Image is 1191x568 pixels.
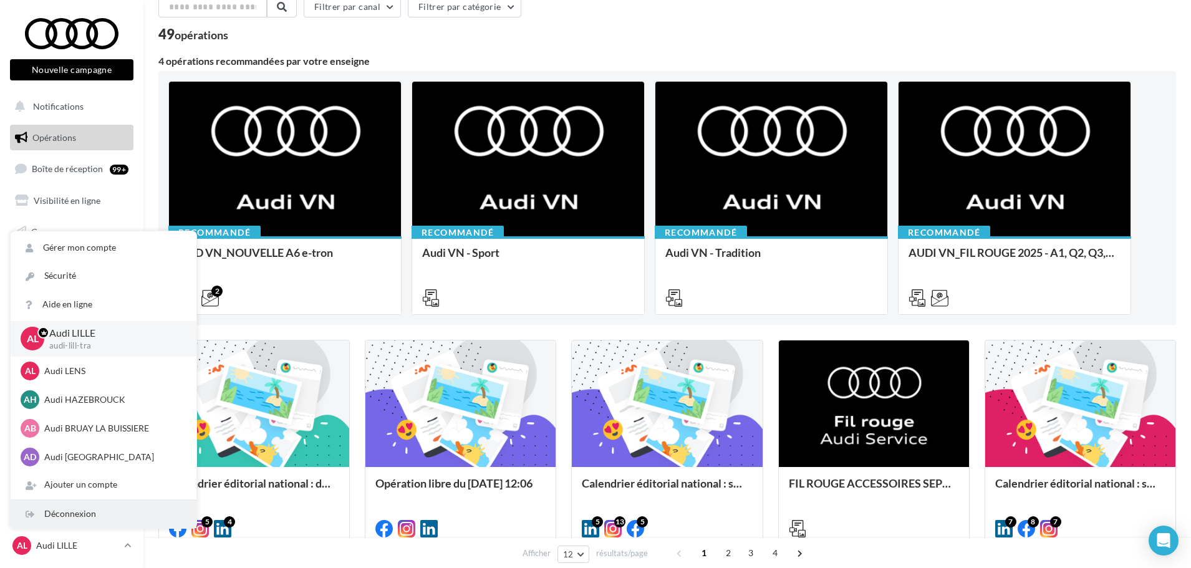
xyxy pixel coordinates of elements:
span: AL [25,365,36,377]
span: Notifications [33,101,84,112]
div: Open Intercom Messenger [1149,526,1179,556]
a: Aide en ligne [11,291,196,319]
div: 5 [201,516,213,527]
div: 8 [1028,516,1039,527]
a: Opérations [7,125,136,151]
span: AL [17,539,27,552]
div: AUD VN_NOUVELLE A6 e-tron [179,246,391,271]
span: résultats/page [596,547,648,559]
div: opérations [175,29,228,41]
a: Visibilité en ligne [7,188,136,214]
div: FIL ROUGE ACCESSOIRES SEPTEMBRE - AUDI SERVICE [789,477,959,502]
p: Audi [GEOGRAPHIC_DATA] [44,451,181,463]
a: AL Audi LILLE [10,534,133,557]
span: Afficher [523,547,551,559]
p: Audi LILLE [36,539,119,552]
div: Opération libre du [DATE] 12:06 [375,477,546,502]
span: Visibilité en ligne [34,195,100,206]
p: audi-lill-tra [49,340,176,352]
div: AUDI VN_FIL ROUGE 2025 - A1, Q2, Q3, Q5 et Q4 e-tron [909,246,1121,271]
a: Sécurité [11,262,196,290]
div: 49 [158,27,228,41]
button: Notifications [7,94,131,120]
div: Calendrier éditorial national : du 02.09 au 03.09 [169,477,339,502]
div: 7 [1005,516,1016,527]
p: Audi BRUAY LA BUISSIERE [44,422,181,435]
a: Campagnes [7,219,136,245]
div: 99+ [110,165,128,175]
div: Ajouter un compte [11,471,196,499]
div: Audi VN - Sport [422,246,634,271]
a: PLV et print personnalisable [7,281,136,317]
div: Recommandé [412,226,504,239]
div: Audi VN - Tradition [665,246,877,271]
div: 7 [1050,516,1061,527]
div: 5 [592,516,603,527]
p: Audi LENS [44,365,181,377]
button: 12 [557,546,589,563]
div: 13 [614,516,625,527]
div: Déconnexion [11,500,196,528]
div: Calendrier éditorial national : semaines du 04.08 au 25.08 [995,477,1165,502]
span: AB [24,422,36,435]
div: Recommandé [168,226,261,239]
p: Audi LILLE [49,326,176,340]
div: Calendrier éditorial national : semaine du 25.08 au 31.08 [582,477,752,502]
span: Campagnes [31,226,76,236]
span: 4 [765,543,785,563]
div: 2 [211,286,223,297]
div: 5 [637,516,648,527]
span: AH [24,393,37,406]
span: AL [27,332,39,346]
span: 1 [694,543,714,563]
a: Boîte de réception99+ [7,155,136,182]
p: Audi HAZEBROUCK [44,393,181,406]
div: Recommandé [898,226,990,239]
div: 4 [224,516,235,527]
span: 12 [563,549,574,559]
div: Recommandé [655,226,747,239]
span: AD [24,451,36,463]
a: Gérer mon compte [11,234,196,262]
a: Médiathèque [7,249,136,276]
span: Boîte de réception [32,163,103,174]
span: 3 [741,543,761,563]
div: 4 opérations recommandées par votre enseigne [158,56,1176,66]
span: 2 [718,543,738,563]
span: Opérations [32,132,76,143]
button: Nouvelle campagne [10,59,133,80]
